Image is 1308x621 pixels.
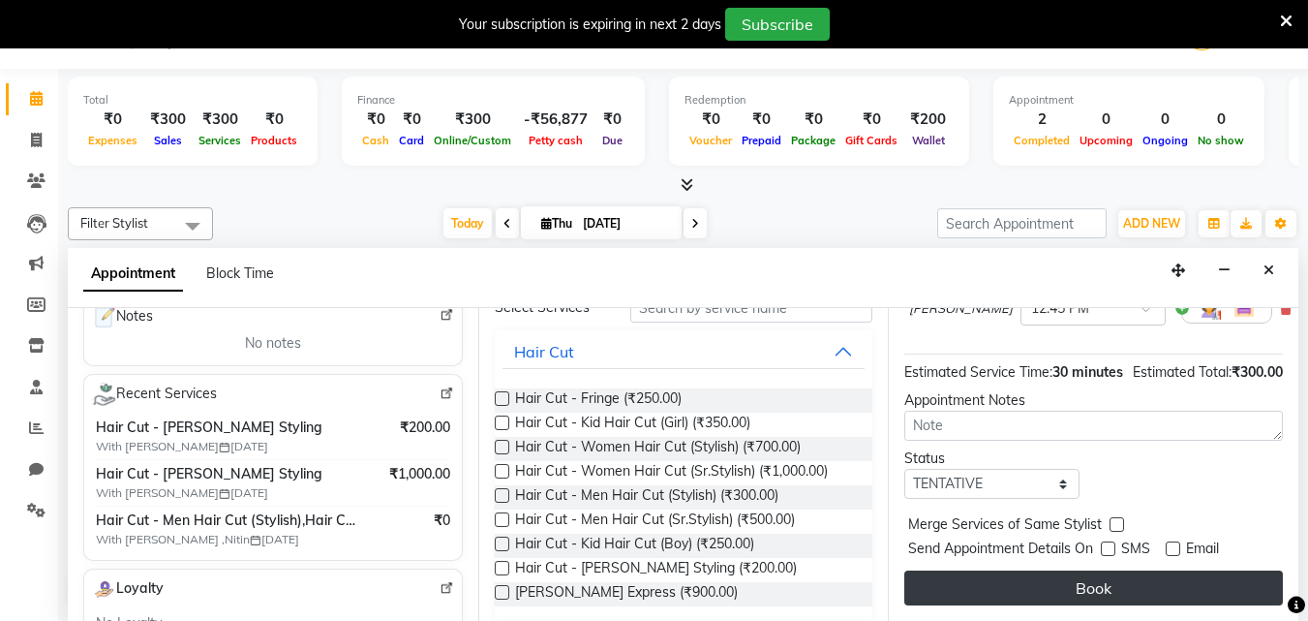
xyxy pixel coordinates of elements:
[246,109,302,131] div: ₹0
[1198,296,1221,320] img: Hairdresser.png
[907,134,950,147] span: Wallet
[357,109,394,131] div: ₹0
[1186,539,1219,563] span: Email
[515,437,801,461] span: Hair Cut - Women Hair Cut (Stylish) (₹700.00)
[96,511,361,531] span: Hair Cut - Men Hair Cut (Stylish),Hair Cut - Men Hair Cut (Sr.Stylish)
[429,109,516,131] div: ₹300
[394,134,429,147] span: Card
[737,109,786,131] div: ₹0
[502,334,866,369] button: Hair Cut
[83,257,183,292] span: Appointment
[92,383,217,406] span: Recent Services
[1075,109,1138,131] div: 0
[725,8,830,41] button: Subscribe
[80,215,148,231] span: Filter Stylist
[1232,363,1283,381] span: ₹300.00
[1052,363,1123,381] span: 30 minutes
[83,92,302,109] div: Total
[245,333,301,354] span: No notes
[92,304,153,329] span: Notes
[737,134,786,147] span: Prepaid
[1118,210,1185,237] button: ADD NEW
[429,134,516,147] span: Online/Custom
[515,461,828,485] span: Hair Cut - Women Hair Cut (Sr.Stylish) (₹1,000.00)
[389,464,450,484] span: ₹1,000.00
[96,438,338,455] span: With [PERSON_NAME] [DATE]
[96,531,338,548] span: With [PERSON_NAME] ,Nitin [DATE]
[194,109,246,131] div: ₹300
[480,297,616,318] div: Select Services
[524,134,588,147] span: Petty cash
[840,109,902,131] div: ₹0
[1138,109,1193,131] div: 0
[96,484,338,502] span: With [PERSON_NAME] [DATE]
[1009,134,1075,147] span: Completed
[684,92,954,109] div: Redemption
[515,485,778,510] span: Hair Cut - Men Hair Cut (Stylish) (₹300.00)
[1009,109,1075,131] div: 2
[83,109,142,131] div: ₹0
[515,510,795,534] span: Hair Cut - Men Hair Cut (Sr.Stylish) (₹500.00)
[443,208,492,238] span: Today
[902,109,954,131] div: ₹200
[92,577,164,602] span: Loyalty
[394,109,429,131] div: ₹0
[909,299,1013,319] span: [PERSON_NAME]
[459,15,721,35] div: Your subscription is expiring in next 2 days
[1133,363,1232,381] span: Estimated Total:
[142,109,194,131] div: ₹300
[96,418,361,438] span: Hair Cut - [PERSON_NAME] Styling
[1232,296,1256,320] img: Interior.png
[357,92,629,109] div: Finance
[1193,134,1249,147] span: No show
[515,582,738,606] span: [PERSON_NAME] Express (₹900.00)
[630,293,872,323] input: Search by service name
[786,134,840,147] span: Package
[1138,134,1193,147] span: Ongoing
[514,340,574,363] div: Hair Cut
[908,514,1102,539] span: Merge Services of Same Stylist
[904,363,1052,381] span: Estimated Service Time:
[904,390,1283,411] div: Appointment Notes
[904,449,1079,469] div: Status
[194,134,246,147] span: Services
[597,134,627,147] span: Due
[595,109,629,131] div: ₹0
[515,388,682,413] span: Hair Cut - Fringe (₹250.00)
[434,511,450,531] span: ₹0
[515,413,750,437] span: Hair Cut - Kid Hair Cut (Girl) (₹350.00)
[684,134,737,147] span: Voucher
[515,534,754,558] span: Hair Cut - Kid Hair Cut (Boy) (₹250.00)
[206,264,274,282] span: Block Time
[1193,109,1249,131] div: 0
[577,209,674,238] input: 2025-09-04
[149,134,187,147] span: Sales
[908,539,1093,563] span: Send Appointment Details On
[1009,92,1249,109] div: Appointment
[1075,134,1138,147] span: Upcoming
[684,109,737,131] div: ₹0
[1255,256,1283,286] button: Close
[536,216,577,231] span: Thu
[840,134,902,147] span: Gift Cards
[515,558,797,582] span: Hair Cut - [PERSON_NAME] Styling (₹200.00)
[400,418,450,438] span: ₹200.00
[357,134,394,147] span: Cash
[83,134,142,147] span: Expenses
[1121,539,1150,563] span: SMS
[937,208,1107,238] input: Search Appointment
[1123,216,1180,231] span: ADD NEW
[246,134,302,147] span: Products
[904,571,1283,605] button: Book
[786,109,840,131] div: ₹0
[96,464,361,484] span: Hair Cut - [PERSON_NAME] Styling
[516,109,595,131] div: -₹56,877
